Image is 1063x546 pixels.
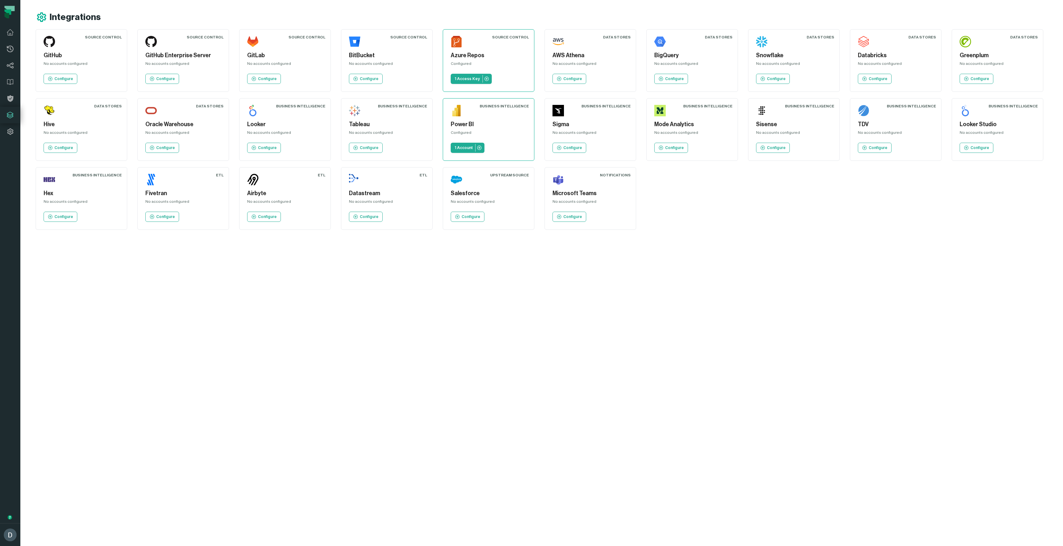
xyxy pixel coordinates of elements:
div: No accounts configured [247,130,323,138]
h5: Airbyte [247,189,323,198]
p: Configure [869,76,887,81]
p: Configure [360,76,379,81]
div: Upstream Source [490,173,529,178]
img: TDV [858,105,869,116]
p: Configure [767,145,786,150]
p: Configure [360,214,379,219]
div: No accounts configured [451,199,526,207]
div: Business Intelligence [378,104,427,109]
a: Configure [858,74,892,84]
h5: Power BI [451,120,526,129]
div: Source Control [492,35,529,40]
img: Sisense [756,105,768,116]
a: Configure [960,74,993,84]
div: No accounts configured [145,199,221,207]
img: Tableau [349,105,360,116]
div: No accounts configured [858,130,934,138]
img: Azure Repos [451,36,462,47]
p: Configure [563,214,582,219]
img: BigQuery [654,36,666,47]
div: No accounts configured [145,61,221,69]
h5: Fivetran [145,189,221,198]
img: avatar of Daniel Lahyani [4,529,17,541]
div: No accounts configured [44,61,119,69]
div: No accounts configured [756,61,832,69]
h5: Hive [44,120,119,129]
div: Configured [451,61,526,69]
h5: Greenplum [960,51,1035,60]
div: Source Control [85,35,122,40]
p: Configure [54,145,73,150]
h5: GitHub [44,51,119,60]
div: No accounts configured [960,61,1035,69]
div: No accounts configured [552,130,628,138]
div: No accounts configured [960,130,1035,138]
p: Configure [767,76,786,81]
h5: Oracle Warehouse [145,120,221,129]
div: ETL [216,173,224,178]
img: Looker [247,105,259,116]
p: Configure [563,76,582,81]
h5: GitHub Enterprise Server [145,51,221,60]
div: No accounts configured [247,199,323,207]
a: Configure [349,212,383,222]
div: Data Stores [1010,35,1038,40]
img: GitHub [44,36,55,47]
div: No accounts configured [349,130,425,138]
div: Data Stores [705,35,733,40]
h1: Integrations [50,12,101,23]
p: Configure [563,145,582,150]
div: Business Intelligence [887,104,936,109]
div: Data Stores [603,35,631,40]
a: Configure [349,74,383,84]
img: Hex [44,174,55,185]
p: Configure [665,145,684,150]
div: No accounts configured [145,130,221,138]
a: Configure [145,74,179,84]
div: Data Stores [908,35,936,40]
h5: Datastream [349,189,425,198]
img: Greenplum [960,36,971,47]
p: Configure [258,214,277,219]
p: Configure [462,214,480,219]
a: Configure [960,143,993,153]
a: 1 Access Key [451,74,492,84]
img: Airbyte [247,174,259,185]
a: Configure [552,143,586,153]
h5: Tableau [349,120,425,129]
a: Configure [247,212,281,222]
p: Configure [869,145,887,150]
h5: Looker Studio [960,120,1035,129]
a: Configure [145,143,179,153]
h5: Mode Analytics [654,120,730,129]
a: Configure [858,143,892,153]
div: ETL [420,173,427,178]
div: Data Stores [196,104,224,109]
p: Configure [970,76,989,81]
p: 1 Account [455,145,473,150]
img: Fivetran [145,174,157,185]
img: BitBucket [349,36,360,47]
a: Configure [451,212,484,222]
a: Configure [552,74,586,84]
a: Configure [247,143,281,153]
h5: AWS Athena [552,51,628,60]
h5: BitBucket [349,51,425,60]
div: No accounts configured [552,61,628,69]
h5: Sigma [552,120,628,129]
a: Configure [349,143,383,153]
h5: TDV [858,120,934,129]
div: No accounts configured [247,61,323,69]
div: Business Intelligence [683,104,733,109]
h5: Salesforce [451,189,526,198]
a: Configure [44,212,77,222]
div: No accounts configured [756,130,832,138]
a: Configure [756,143,790,153]
p: Configure [54,76,73,81]
p: Configure [54,214,73,219]
h5: Looker [247,120,323,129]
img: Microsoft Teams [552,174,564,185]
div: No accounts configured [654,61,730,69]
div: Data Stores [807,35,834,40]
img: Oracle Warehouse [145,105,157,116]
